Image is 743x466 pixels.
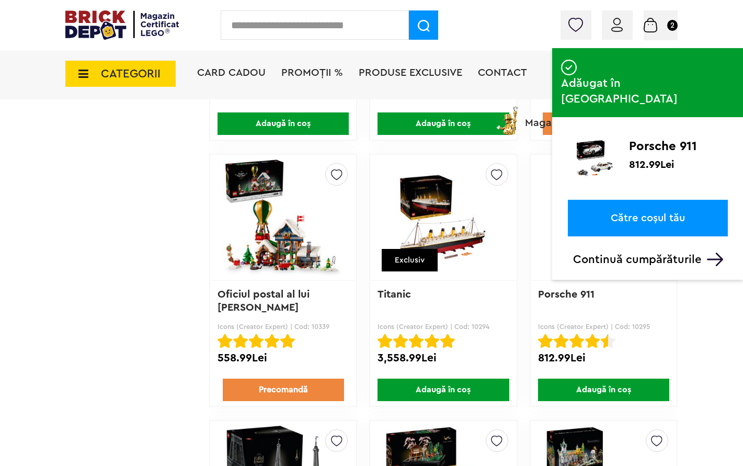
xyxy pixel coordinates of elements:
a: Produse exclusive [359,67,462,78]
span: Magazine Certificate LEGO® [525,104,661,128]
img: Evaluare cu stele [249,334,264,348]
div: 812.99Lei [538,351,669,365]
span: Adaugă în coș [538,379,669,401]
div: 558.99Lei [218,351,349,365]
img: Evaluare cu stele [233,334,248,348]
img: addedtocart [561,60,577,75]
img: Evaluare cu stele [265,334,279,348]
img: Evaluare cu stele [440,334,455,348]
a: Către coșul tău [568,200,728,236]
img: Evaluare cu stele [280,334,295,348]
small: 2 [667,20,678,31]
img: Evaluare cu stele [538,334,553,348]
a: Adaugă în coș [531,379,677,401]
img: Evaluare cu stele [569,334,584,348]
img: Arrow%20-%20Down.svg [707,253,723,266]
img: Oficiul postal al lui Mos Craciun [223,144,343,291]
img: Evaluare cu stele [409,334,424,348]
img: Evaluare cu stele [378,334,392,348]
img: Evaluare cu stele [393,334,408,348]
p: Icons (Creator Expert) | Cod: 10294 [378,323,509,331]
img: Evaluare cu stele [425,334,439,348]
div: Exclusiv [382,249,438,271]
p: Icons (Creator Expert) | Cod: 10339 [218,323,349,331]
a: PROMOȚII % [281,67,343,78]
img: Evaluare cu stele [585,334,600,348]
a: Titanic [378,289,411,300]
p: Continuă cumpărăturile [573,253,728,266]
img: Porsche 911 [544,165,664,270]
div: 3,558.99Lei [378,351,509,365]
span: CATEGORII [101,68,161,79]
a: Precomandă [223,379,344,401]
img: Porsche 911 [568,140,619,177]
p: Icons (Creator Expert) | Cod: 10295 [538,323,669,331]
span: Adăugat în [GEOGRAPHIC_DATA] [561,75,734,107]
a: Oficiul postal al lui [PERSON_NAME] [218,289,313,313]
img: addedtocart [552,130,562,140]
p: 812.99Lei [629,158,674,168]
span: Adaugă în coș [378,379,509,401]
a: Adaugă în coș [370,379,516,401]
a: Card Cadou [197,67,266,78]
p: Porsche 911 [629,140,728,153]
a: Porsche 911 [538,289,595,300]
img: Evaluare cu stele [554,334,568,348]
img: Evaluare cu stele [601,334,615,348]
a: Contact [478,67,527,78]
img: Titanic [383,164,503,271]
img: Evaluare cu stele [218,334,232,348]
